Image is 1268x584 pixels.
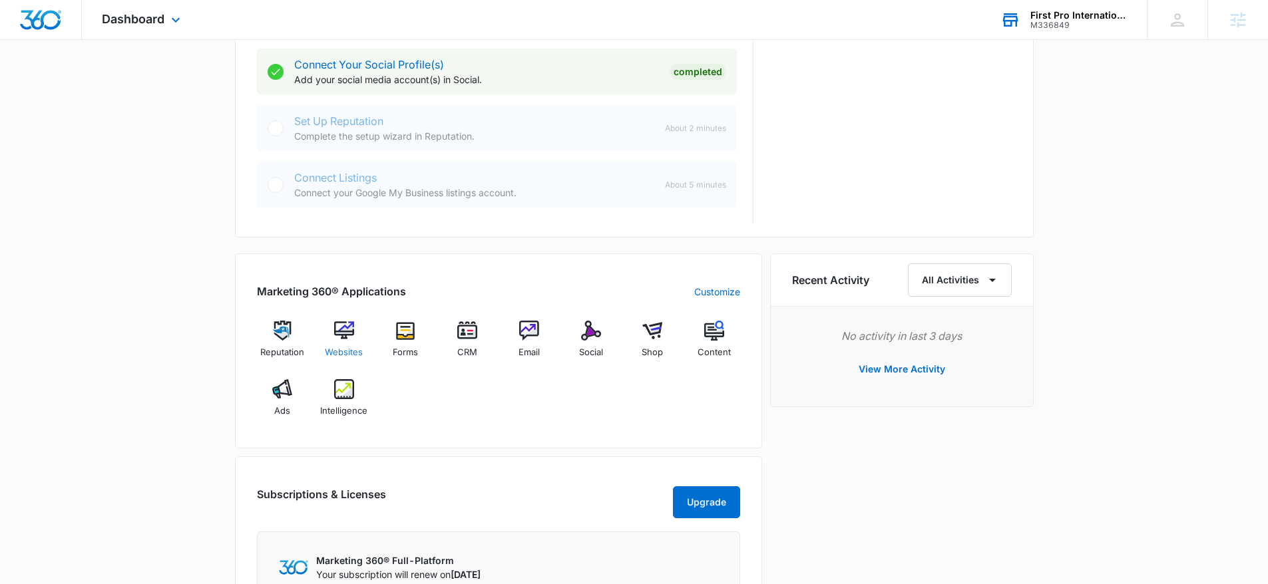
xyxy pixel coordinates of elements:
[318,321,369,368] a: Websites
[504,321,555,368] a: Email
[257,283,406,299] h2: Marketing 360® Applications
[845,353,958,385] button: View More Activity
[257,486,386,513] h2: Subscriptions & Licenses
[442,321,493,368] a: CRM
[451,569,481,580] span: [DATE]
[519,346,540,359] span: Email
[318,379,369,427] a: Intelligence
[279,560,308,574] img: Marketing 360 Logo
[294,186,654,200] p: Connect your Google My Business listings account.
[665,179,726,191] span: About 5 minutes
[316,553,481,567] p: Marketing 360® Full-Platform
[642,346,663,359] span: Shop
[320,404,367,418] span: Intelligence
[260,346,304,359] span: Reputation
[257,379,308,427] a: Ads
[792,272,869,288] h6: Recent Activity
[380,321,431,368] a: Forms
[274,404,290,418] span: Ads
[316,567,481,581] p: Your subscription will renew on
[294,129,654,143] p: Complete the setup wizard in Reputation.
[1030,21,1128,30] div: account id
[102,12,164,26] span: Dashboard
[673,486,740,518] button: Upgrade
[294,73,659,86] p: Add your social media account(s) in Social.
[694,285,740,299] a: Customize
[393,346,418,359] span: Forms
[908,263,1012,297] button: All Activities
[792,328,1012,344] p: No activity in last 3 days
[257,321,308,368] a: Reputation
[627,321,678,368] a: Shop
[565,321,616,368] a: Social
[579,346,603,359] span: Social
[665,122,726,134] span: About 2 minutes
[457,346,477,359] span: CRM
[689,321,740,368] a: Content
[325,346,363,359] span: Websites
[1030,10,1128,21] div: account name
[294,58,444,71] a: Connect Your Social Profile(s)
[698,346,731,359] span: Content
[670,64,726,80] div: Completed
